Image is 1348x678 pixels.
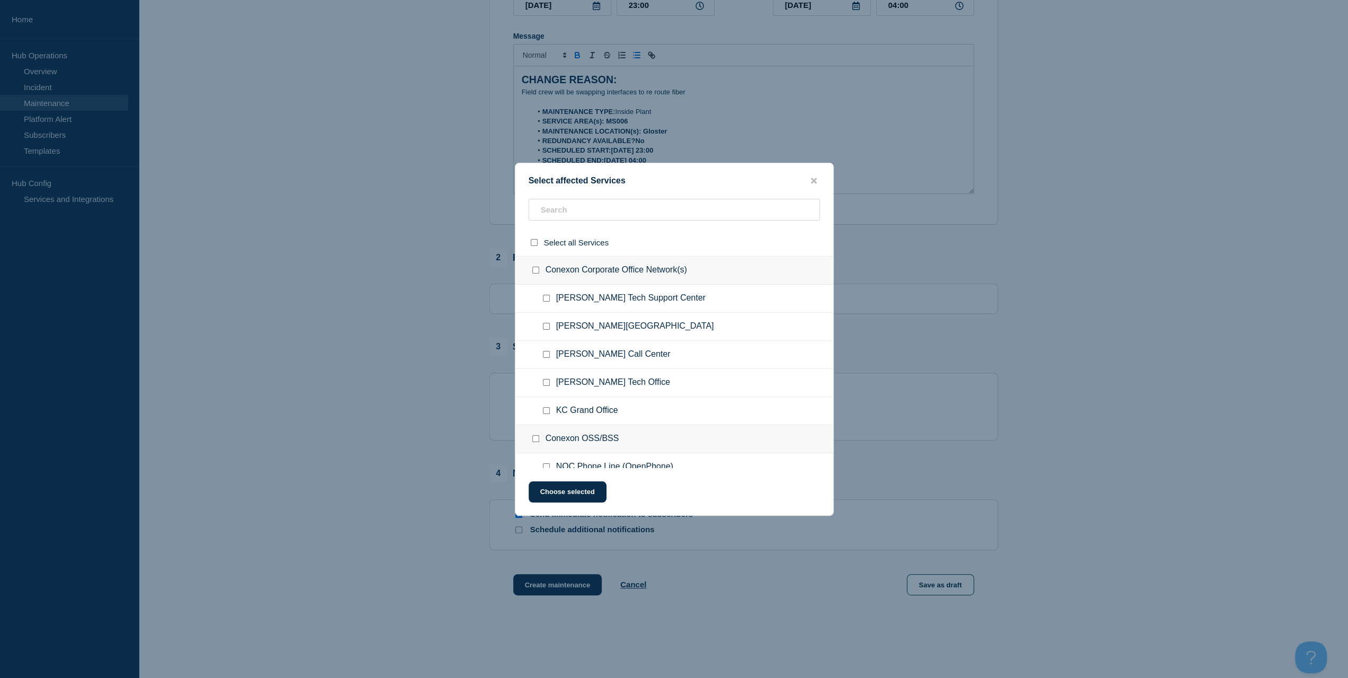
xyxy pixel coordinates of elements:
[556,321,714,332] span: [PERSON_NAME][GEOGRAPHIC_DATA]
[543,351,550,358] input: KC Vivion Call Center checkbox
[532,435,539,442] input: Conexon OSS/BSS checkbox
[515,256,833,285] div: Conexon Corporate Office Network(s)
[532,267,539,274] input: Conexon Corporate Office Network(s) checkbox
[556,349,671,360] span: [PERSON_NAME] Call Center
[556,293,706,304] span: [PERSON_NAME] Tech Support Center
[544,238,609,247] span: Select all Services
[515,176,833,186] div: Select affected Services
[543,295,550,302] input: McDonough Tech Support Center checkbox
[531,239,538,246] input: select all checkbox
[808,176,820,186] button: close button
[543,323,550,330] input: Jackson Call Center checkbox
[556,406,618,416] span: KC Grand Office
[529,481,606,503] button: Choose selected
[556,462,673,472] span: NOC Phone Line (OpenPhone)
[543,379,550,386] input: KC Vivion Tech Office checkbox
[543,407,550,414] input: KC Grand Office checkbox
[515,425,833,453] div: Conexon OSS/BSS
[543,463,550,470] input: NOC Phone Line (OpenPhone) checkbox
[529,199,820,221] input: Search
[556,377,670,388] span: [PERSON_NAME] Tech Office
